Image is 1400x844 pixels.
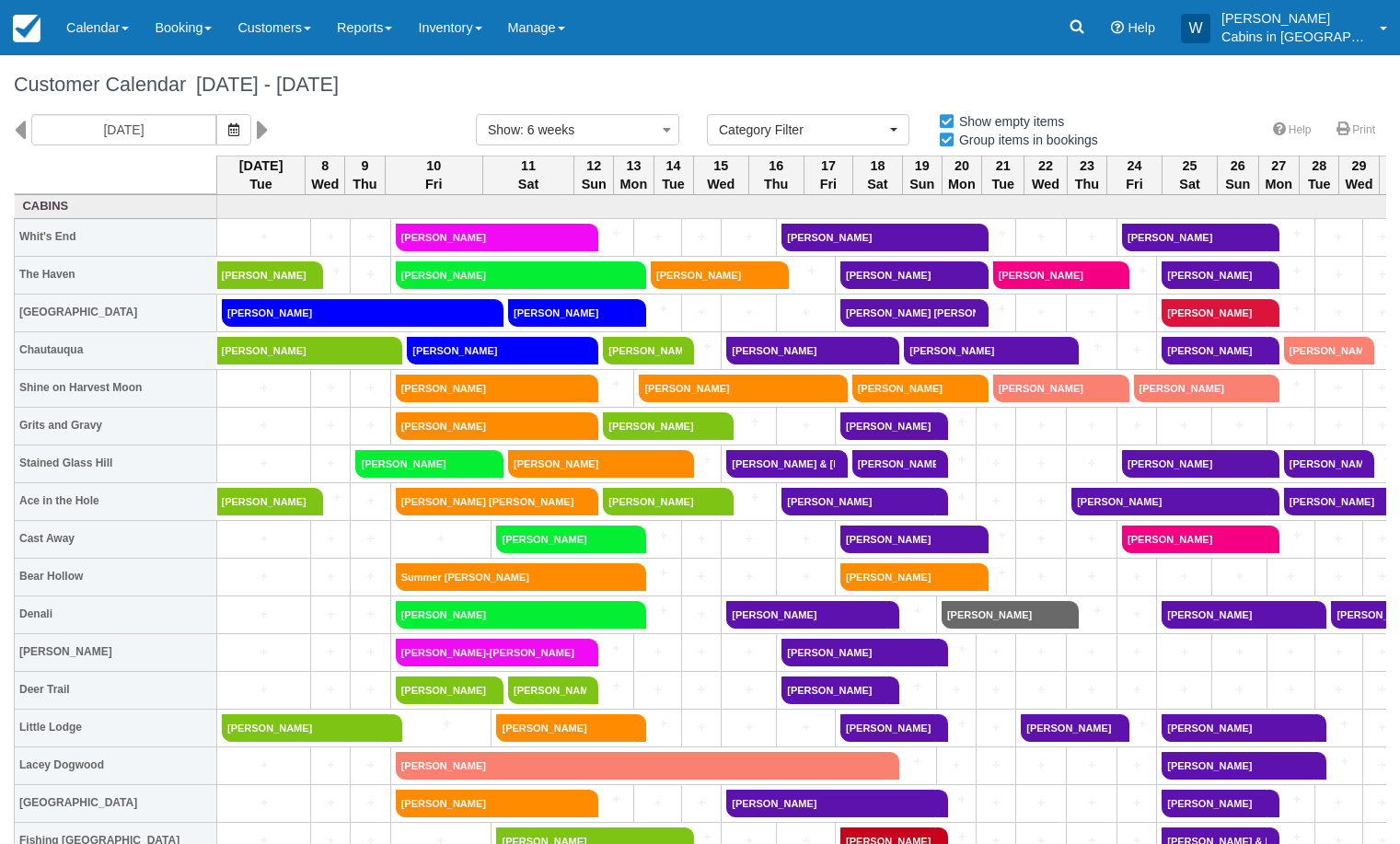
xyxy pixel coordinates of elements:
a: + [1267,375,1310,394]
a: + [1122,642,1151,662]
a: + [1267,224,1310,243]
a: + [316,454,345,473]
a: [PERSON_NAME] [PERSON_NAME] [840,299,976,327]
a: + [682,450,717,469]
button: Show: 6 weeks [476,114,679,145]
a: Cabins [19,198,213,215]
a: [PERSON_NAME] [781,224,976,251]
a: + [981,680,1011,699]
a: [PERSON_NAME] [639,375,835,402]
a: + [1272,416,1310,435]
a: [PERSON_NAME] [1021,714,1117,742]
a: [PERSON_NAME] [396,261,634,289]
a: + [1067,337,1112,356]
a: [PERSON_NAME] [603,488,721,515]
a: + [1368,756,1397,775]
a: + [1021,793,1061,813]
a: + [355,793,385,813]
a: + [887,676,931,696]
a: [PERSON_NAME] [942,601,1067,629]
th: 14 Tue [654,156,693,194]
a: + [1217,567,1262,586]
a: + [1071,529,1112,549]
a: + [1267,299,1310,318]
a: + [390,714,486,734]
a: + [1162,642,1207,662]
a: [PERSON_NAME] [781,488,936,515]
a: + [726,227,771,247]
a: + [311,488,346,507]
a: + [1320,227,1358,247]
a: [PERSON_NAME]-[PERSON_NAME] [396,639,587,666]
a: + [936,412,971,432]
a: Print [1325,117,1386,144]
a: + [639,227,677,247]
a: + [222,416,306,435]
th: 11 Sat [482,156,573,194]
a: + [355,642,385,662]
a: + [1362,337,1397,356]
th: 16 Thu [748,156,804,194]
a: + [1122,567,1151,586]
a: + [222,454,306,473]
a: + [726,529,771,549]
a: + [936,714,971,734]
a: + [722,412,772,432]
a: [PERSON_NAME] [1162,337,1267,364]
a: [PERSON_NAME] [781,676,887,704]
a: + [981,756,1011,775]
a: + [222,378,306,398]
a: [PERSON_NAME] [840,714,936,742]
a: [PERSON_NAME] [1162,752,1314,780]
a: + [316,680,345,699]
span: Help [1128,20,1155,35]
a: + [1368,642,1397,662]
a: + [1067,601,1112,620]
a: + [1272,680,1310,699]
a: + [1217,642,1262,662]
a: + [355,491,385,511]
a: + [355,567,385,586]
a: + [639,642,677,662]
a: [PERSON_NAME] [496,526,633,553]
a: + [1368,718,1397,737]
a: [PERSON_NAME] [1162,790,1267,817]
a: + [1320,680,1358,699]
a: [PERSON_NAME] [726,337,887,364]
a: + [1021,529,1061,549]
a: + [977,526,1012,545]
a: + [687,642,716,662]
a: [PERSON_NAME] [1162,299,1267,327]
a: + [687,718,716,737]
a: [PERSON_NAME] [PERSON_NAME] [396,488,587,515]
a: + [586,676,629,696]
a: [PERSON_NAME] [993,375,1117,402]
a: + [726,642,771,662]
label: Group items in bookings [938,126,1110,154]
a: [PERSON_NAME] [1134,375,1267,402]
a: + [1021,756,1061,775]
a: + [781,529,830,549]
a: [PERSON_NAME] [222,714,390,742]
a: + [1320,416,1358,435]
a: [PERSON_NAME] [396,676,492,704]
a: [PERSON_NAME] [217,337,391,364]
a: + [887,752,931,771]
a: + [586,375,629,394]
a: [PERSON_NAME] [781,639,936,666]
a: + [1122,341,1151,360]
th: 13 Mon [614,156,654,194]
a: + [1314,752,1357,771]
a: + [1368,793,1397,813]
a: + [726,567,771,586]
a: + [639,793,677,813]
a: + [316,756,345,775]
a: + [222,567,306,586]
a: + [1021,491,1061,511]
a: + [586,224,629,243]
a: + [316,227,345,247]
a: + [942,680,971,699]
a: + [222,605,306,624]
a: [PERSON_NAME] [217,488,311,515]
a: + [639,680,677,699]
